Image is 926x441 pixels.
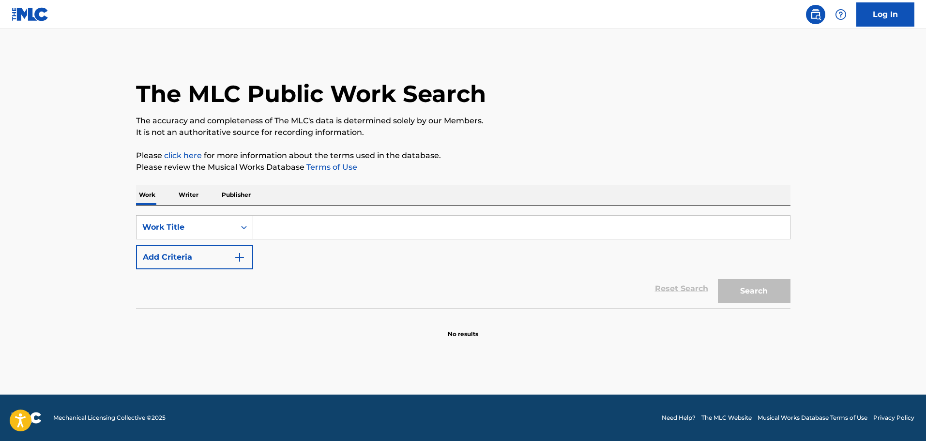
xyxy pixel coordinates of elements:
[136,245,253,269] button: Add Criteria
[12,7,49,21] img: MLC Logo
[136,115,790,127] p: The accuracy and completeness of The MLC's data is determined solely by our Members.
[176,185,201,205] p: Writer
[136,162,790,173] p: Please review the Musical Works Database
[831,5,850,24] div: Help
[234,251,245,263] img: 9d2ae6d4665cec9f34b9.svg
[136,79,486,108] h1: The MLC Public Work Search
[856,2,914,27] a: Log In
[12,412,42,424] img: logo
[136,127,790,138] p: It is not an authoritative source for recording information.
[758,413,867,422] a: Musical Works Database Terms of Use
[53,413,166,422] span: Mechanical Licensing Collective © 2025
[662,413,696,422] a: Need Help?
[873,413,914,422] a: Privacy Policy
[142,221,229,233] div: Work Title
[810,9,821,20] img: search
[164,151,202,160] a: click here
[806,5,825,24] a: Public Search
[136,215,790,308] form: Search Form
[701,413,752,422] a: The MLC Website
[448,318,478,338] p: No results
[835,9,847,20] img: help
[136,150,790,162] p: Please for more information about the terms used in the database.
[304,162,357,172] a: Terms of Use
[136,185,158,205] p: Work
[219,185,254,205] p: Publisher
